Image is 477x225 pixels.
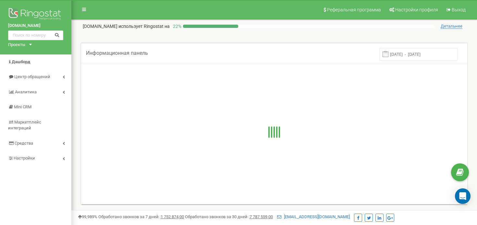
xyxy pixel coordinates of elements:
span: 99,989% [78,214,97,219]
a: [DOMAIN_NAME] [8,23,63,29]
span: Дашборд [12,59,30,64]
span: Обработано звонков за 30 дней : [185,214,273,219]
span: Детальнее [441,24,462,29]
span: Mini CRM [14,104,31,109]
u: 1 752 874,00 [161,214,184,219]
p: [DOMAIN_NAME] [83,23,170,30]
span: Обработано звонков за 7 дней : [98,214,184,219]
span: Настройки [14,156,35,160]
div: Проекты [8,42,25,48]
span: Центр обращений [14,74,50,79]
span: Маркетплейс интеграций [8,120,41,131]
span: Выход [452,7,466,12]
img: Ringostat logo [8,6,63,23]
u: 7 787 559,00 [250,214,273,219]
div: Open Intercom Messenger [455,188,471,204]
p: 22 % [170,23,183,30]
a: [EMAIL_ADDRESS][DOMAIN_NAME] [277,214,350,219]
input: Поиск по номеру [8,30,63,40]
span: Настройки профиля [395,7,438,12]
span: Информационная панель [86,50,148,56]
span: Аналитика [15,89,37,94]
span: использует Ringostat на [118,24,170,29]
span: Реферальная программа [327,7,381,12]
span: Средства [15,141,33,146]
